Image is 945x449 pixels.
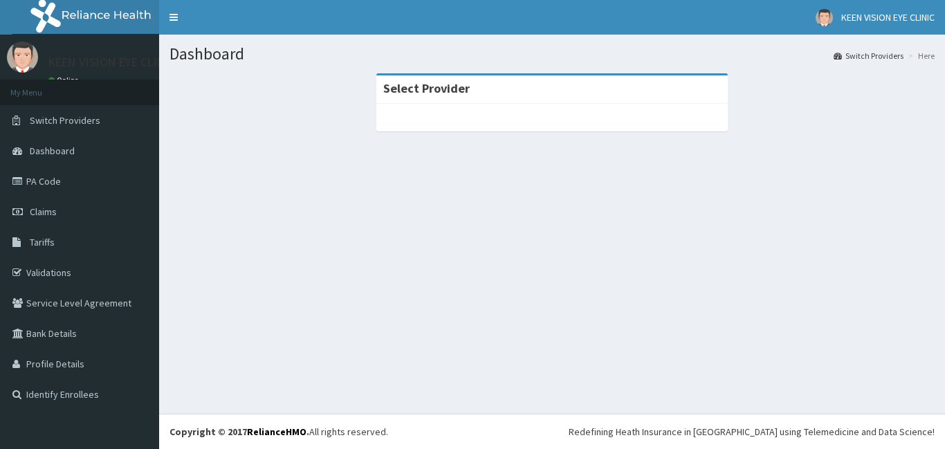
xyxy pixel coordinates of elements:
a: RelianceHMO [247,425,306,438]
span: Tariffs [30,236,55,248]
img: User Image [816,9,833,26]
span: KEEN VISION EYE CLINIC [841,11,935,24]
div: Redefining Heath Insurance in [GEOGRAPHIC_DATA] using Telemedicine and Data Science! [569,425,935,439]
strong: Copyright © 2017 . [169,425,309,438]
a: Switch Providers [834,50,903,62]
strong: Select Provider [383,80,470,96]
span: Switch Providers [30,114,100,127]
li: Here [905,50,935,62]
span: Claims [30,205,57,218]
footer: All rights reserved. [159,414,945,449]
img: User Image [7,42,38,73]
h1: Dashboard [169,45,935,63]
p: KEEN VISION EYE CLINIC [48,56,176,68]
a: Online [48,75,82,85]
span: Dashboard [30,145,75,157]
